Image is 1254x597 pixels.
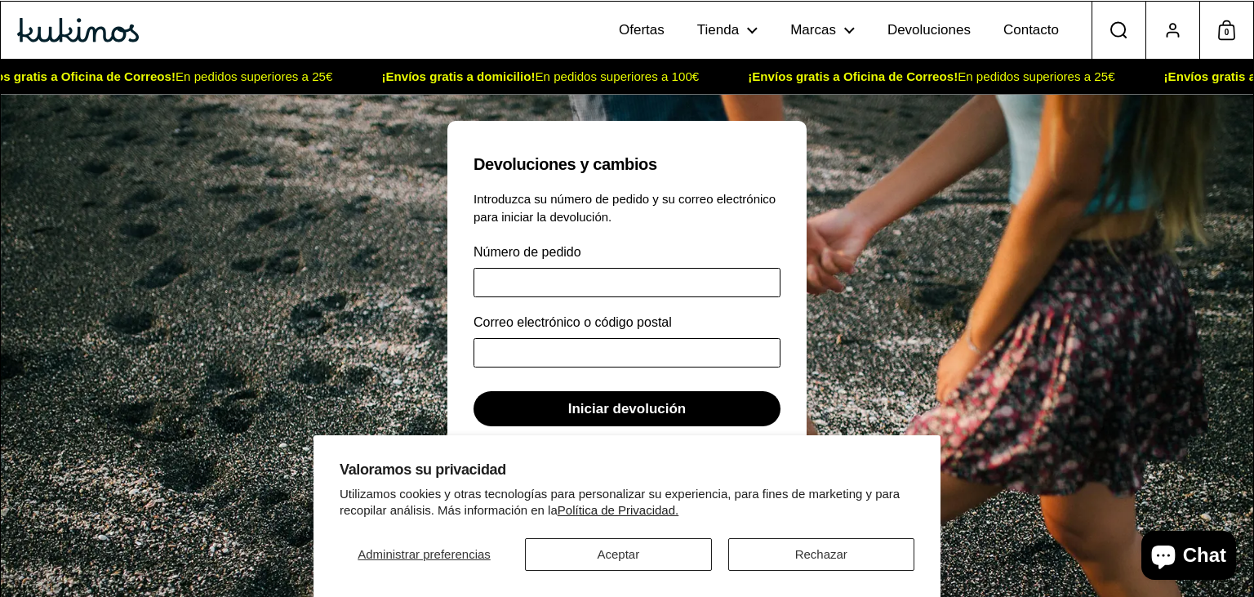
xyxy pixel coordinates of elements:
h2: Valoramos su privacidad [340,461,914,479]
strong: ¡Envíos gratis a domicilio! [381,69,535,83]
button: Administrar preferencias [340,538,509,571]
span: Contacto [1003,22,1059,39]
span: Ofertas [619,22,665,39]
a: Política de Privacidad. [558,503,678,517]
h1: Devoluciones y cambios [474,154,780,175]
strong: ¡Envíos gratis a Oficina de Correos! [748,69,958,83]
span: Marcas [790,22,836,39]
span: En pedidos superiores a 25€ [723,69,1139,84]
span: Iniciar devolución [568,392,687,425]
button: Rechazar [728,538,914,571]
inbox-online-store-chat: Chat de la tienda online Shopify [1136,531,1241,584]
span: 0 [1218,22,1235,43]
span: Tienda [697,22,739,39]
button: Aceptar [525,538,711,571]
a: Devoluciones [871,7,987,53]
a: Ofertas [603,7,681,53]
p: Utilizamos cookies y otras tecnologías para personalizar su experiencia, para fines de marketing ... [340,486,914,518]
a: Marcas [774,7,871,53]
span: Administrar preferencias [358,547,491,561]
label: Número de pedido [474,243,581,263]
a: Contacto [987,7,1075,53]
button: Iniciar devolución [474,391,780,426]
label: Correo electrónico o código postal [474,313,672,333]
a: Tienda [681,7,774,53]
p: Introduzca su número de pedido y su correo electrónico para iniciar la devolución. [474,190,780,227]
span: Devoluciones [887,22,971,39]
span: En pedidos superiores a 100€ [357,69,723,84]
